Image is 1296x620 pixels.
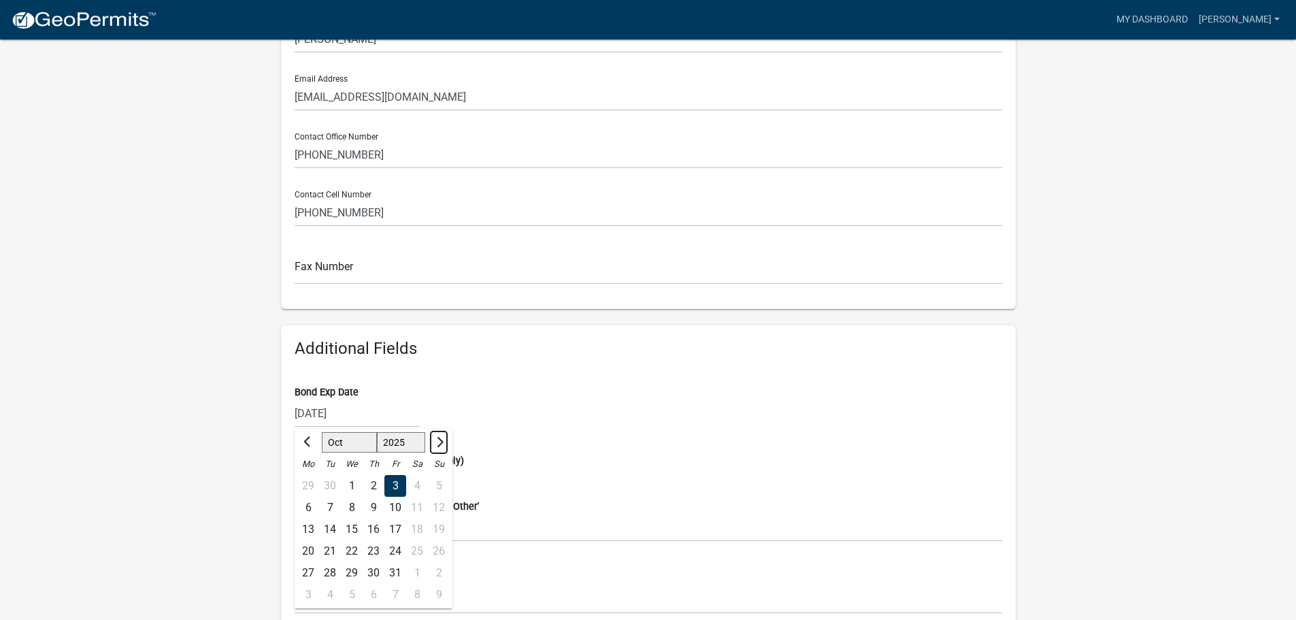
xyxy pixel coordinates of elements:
div: 4 [319,584,341,606]
div: Thursday, October 23, 2025 [363,540,384,562]
div: Friday, October 24, 2025 [384,540,406,562]
select: Select year [376,433,425,453]
div: 29 [297,475,319,497]
div: Mo [297,453,319,475]
div: 30 [363,562,384,584]
div: 21 [319,540,341,562]
div: Tuesday, October 21, 2025 [319,540,341,562]
div: 20 [297,540,319,562]
div: 13 [297,519,319,540]
div: 14 [319,519,341,540]
div: Thursday, October 2, 2025 [363,475,384,497]
div: Wednesday, November 5, 2025 [341,584,363,606]
div: Friday, October 3, 2025 [384,475,406,497]
label: Bond Exp Date [295,388,359,397]
h6: Additional Fields [295,339,1002,359]
div: Wednesday, October 29, 2025 [341,562,363,584]
div: 2 [363,475,384,497]
div: 28 [319,562,341,584]
div: 9 [363,497,384,519]
a: [PERSON_NAME] [1193,7,1285,33]
div: 22 [341,540,363,562]
div: Tuesday, November 4, 2025 [319,584,341,606]
input: mm/dd/yyyy [295,399,419,427]
div: 10 [384,497,406,519]
div: Wednesday, October 15, 2025 [341,519,363,540]
div: 23 [363,540,384,562]
div: 8 [341,497,363,519]
div: 7 [384,584,406,606]
div: Friday, October 31, 2025 [384,562,406,584]
div: Wednesday, October 8, 2025 [341,497,363,519]
div: Thursday, October 30, 2025 [363,562,384,584]
div: 27 [297,562,319,584]
div: Tu [319,453,341,475]
select: Select month [322,433,377,453]
div: 3 [384,475,406,497]
a: My Dashboard [1111,7,1193,33]
div: 3 [297,584,319,606]
div: Monday, October 13, 2025 [297,519,319,540]
div: 6 [297,497,319,519]
div: 24 [384,540,406,562]
div: Tuesday, October 28, 2025 [319,562,341,584]
div: 16 [363,519,384,540]
div: 6 [363,584,384,606]
div: Tuesday, September 30, 2025 [319,475,341,497]
button: Previous month [300,431,316,453]
div: Thursday, November 6, 2025 [363,584,384,606]
div: 30 [319,475,341,497]
div: Su [428,453,450,475]
div: Sa [406,453,428,475]
div: Friday, October 10, 2025 [384,497,406,519]
div: Th [363,453,384,475]
div: 7 [319,497,341,519]
div: Thursday, October 9, 2025 [363,497,384,519]
div: Monday, October 20, 2025 [297,540,319,562]
div: Tuesday, October 14, 2025 [319,519,341,540]
div: Tuesday, October 7, 2025 [319,497,341,519]
div: 1 [341,475,363,497]
div: Wednesday, October 22, 2025 [341,540,363,562]
div: 15 [341,519,363,540]
div: Friday, November 7, 2025 [384,584,406,606]
div: Monday, October 27, 2025 [297,562,319,584]
div: 17 [384,519,406,540]
div: Friday, October 17, 2025 [384,519,406,540]
div: Thursday, October 16, 2025 [363,519,384,540]
div: Monday, September 29, 2025 [297,475,319,497]
div: Monday, November 3, 2025 [297,584,319,606]
div: Wednesday, October 1, 2025 [341,475,363,497]
div: 31 [384,562,406,584]
div: 5 [341,584,363,606]
button: Next month [430,431,446,453]
div: We [341,453,363,475]
div: Monday, October 6, 2025 [297,497,319,519]
div: Fr [384,453,406,475]
div: 29 [341,562,363,584]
